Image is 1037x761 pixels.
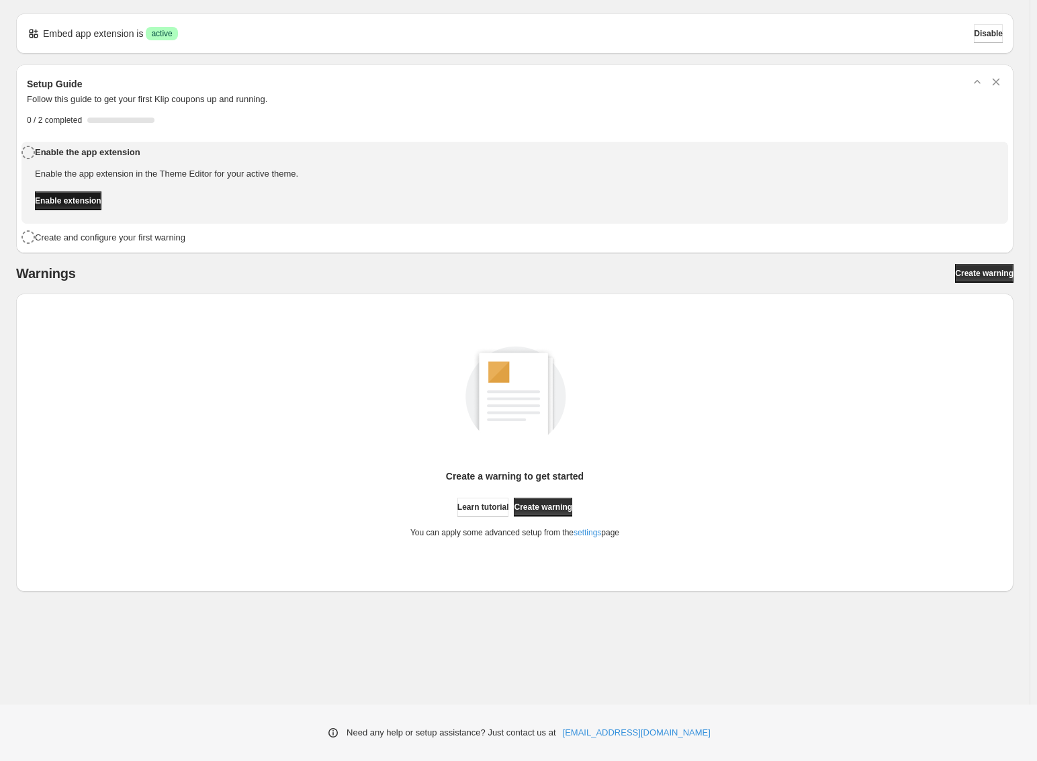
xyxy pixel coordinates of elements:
button: Enable extension [35,191,101,210]
h4: Create and configure your first warning [35,231,185,244]
a: [EMAIL_ADDRESS][DOMAIN_NAME] [563,726,711,740]
h4: Enable the app extension [35,146,302,159]
p: Enable the app extension in the Theme Editor for your active theme. [35,167,298,181]
span: Enable extension [35,195,101,206]
h3: Setup Guide [27,77,82,91]
a: Create warning [514,498,572,517]
p: You can apply some advanced setup from the page [410,527,619,538]
a: Create warning [955,264,1013,283]
span: active [151,28,172,39]
span: Disable [974,28,1003,39]
p: Embed app extension is [43,27,143,40]
h2: Warnings [16,265,76,281]
span: 0 / 2 completed [27,115,82,126]
span: Learn tutorial [457,502,509,512]
button: Disable [974,24,1003,43]
p: Create a warning to get started [446,469,584,483]
p: Follow this guide to get your first Klip coupons up and running. [27,93,1003,106]
a: Learn tutorial [457,498,509,517]
a: settings [574,528,601,537]
span: Create warning [955,268,1013,279]
span: Create warning [514,502,572,512]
